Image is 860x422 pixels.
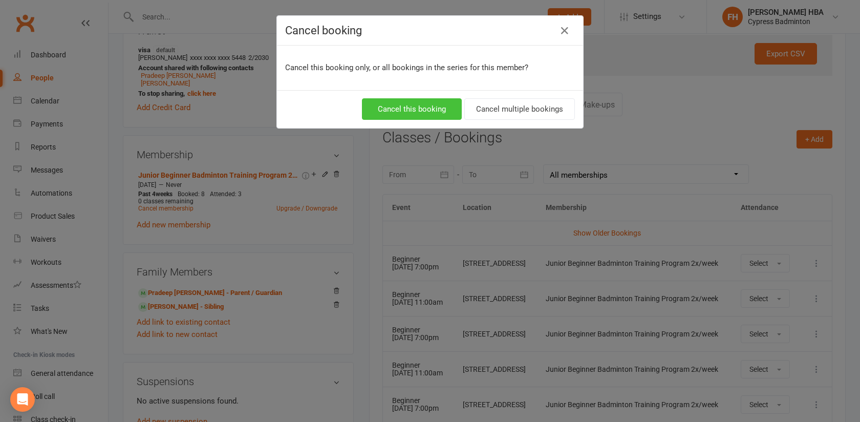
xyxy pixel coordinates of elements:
[464,98,575,120] button: Cancel multiple bookings
[285,61,575,74] p: Cancel this booking only, or all bookings in the series for this member?
[10,387,35,412] div: Open Intercom Messenger
[285,24,575,37] h4: Cancel booking
[362,98,462,120] button: Cancel this booking
[556,23,573,39] button: Close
